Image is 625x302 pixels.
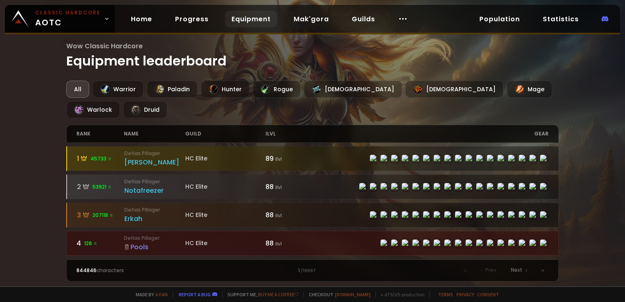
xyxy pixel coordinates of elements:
span: Made by [131,291,168,297]
span: Prev [486,266,496,274]
div: Notafreezer [124,185,186,196]
span: 45733 [90,155,112,162]
a: 5591 Defias PillagerSourceohealspetri on god88 ilvlitem-22514item-21712item-22515item-4336item-22... [66,259,558,284]
span: 844846 [76,267,97,274]
div: 1 [195,267,431,274]
a: Home [124,11,159,27]
a: Mak'gora [287,11,335,27]
a: Equipment [225,11,277,27]
a: Classic HardcoreAOTC [5,5,115,33]
small: Classic Hardcore [35,9,101,16]
div: Druid [123,101,167,118]
small: / 16897 [301,268,316,274]
div: Warrior [92,81,144,98]
a: Consent [477,291,499,297]
small: Defias Pillager [124,206,186,214]
a: Population [473,11,526,27]
a: 253921 Defias PillagerNotafreezerHC Elite88 ilvlitem-22498item-23057item-22983item-2575item-22496... [66,174,558,199]
a: Progress [169,11,215,27]
div: rank [76,125,124,142]
div: ilvl [265,125,312,142]
div: Paladin [147,81,198,98]
div: 88 [265,238,312,248]
div: gear [312,125,549,142]
div: 2 [77,182,124,192]
div: Mage [507,81,552,98]
div: HC Elite [185,239,265,248]
a: Guilds [345,11,382,27]
a: 145733 Defias Pillager[PERSON_NAME]HC Elite89 ilvlitem-22498item-23057item-22499item-4335item-224... [66,146,558,171]
small: Defias Pillager [124,178,186,185]
span: Wow Classic Hardcore [66,41,558,51]
a: 4126 Defias PillagerPoolsHC Elite88 ilvlitem-22506item-22943item-22507item-22504item-22510item-22... [66,231,558,256]
span: Next [511,266,522,274]
div: characters [76,267,194,274]
small: ilvl [275,184,282,191]
div: HC Elite [185,183,265,191]
span: 53921 [92,183,112,191]
div: 1 [77,153,124,164]
div: [DEMOGRAPHIC_DATA] [304,81,402,98]
div: guild [185,125,265,142]
a: Statistics [536,11,585,27]
div: Erkah [124,214,186,224]
div: 88 [265,210,312,220]
div: All [66,81,89,98]
div: HC Elite [185,154,265,163]
div: Hunter [201,81,250,98]
small: ilvl [275,240,282,247]
div: 3 [77,210,124,220]
small: ilvl [275,156,282,162]
span: 207118 [92,212,114,219]
span: Checkout [304,291,371,297]
a: [DOMAIN_NAME] [335,291,371,297]
div: [DEMOGRAPHIC_DATA] [405,81,504,98]
div: 89 [265,153,312,164]
div: HC Elite [185,211,265,219]
span: 126 [84,240,98,247]
div: Warlock [66,101,120,118]
span: v. d752d5 - production [375,291,425,297]
a: Terms [438,291,453,297]
small: ilvl [275,212,282,219]
a: 3207118 Defias PillagerErkahHC Elite88 ilvlitem-22498item-23057item-22983item-17723item-22496item... [66,203,558,228]
div: [PERSON_NAME] [124,157,186,167]
div: 88 [265,182,312,192]
a: Buy me a coffee [258,291,299,297]
div: name [124,125,185,142]
small: Defias Pillager [124,150,186,157]
small: Defias Pillager [124,234,185,242]
span: AOTC [35,9,101,29]
div: Rogue [253,81,301,98]
div: Pools [124,242,185,252]
a: Report a bug [179,291,211,297]
a: a fan [155,291,168,297]
div: 4 [76,238,124,248]
span: Support me, [222,291,299,297]
h1: Equipment leaderboard [66,41,558,71]
a: Privacy [456,291,474,297]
